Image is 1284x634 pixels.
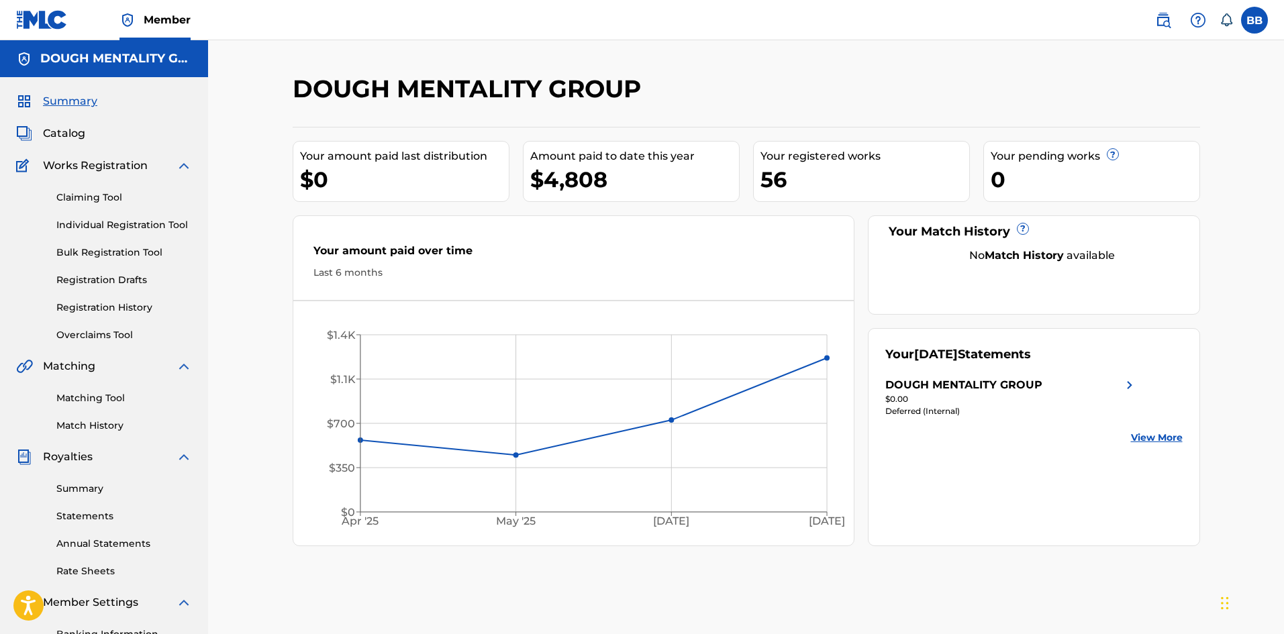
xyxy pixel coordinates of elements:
[1131,431,1183,445] a: View More
[119,12,136,28] img: Top Rightsholder
[43,358,95,374] span: Matching
[144,12,191,28] span: Member
[16,125,32,142] img: Catalog
[56,564,192,578] a: Rate Sheets
[56,509,192,523] a: Statements
[176,358,192,374] img: expand
[341,515,379,528] tspan: Apr '25
[530,148,739,164] div: Amount paid to date this year
[991,148,1199,164] div: Your pending works
[313,243,834,266] div: Your amount paid over time
[328,462,354,474] tspan: $350
[176,594,192,611] img: expand
[56,391,192,405] a: Matching Tool
[991,164,1199,195] div: 0
[330,373,355,386] tspan: $1.1K
[43,125,85,142] span: Catalog
[885,377,1138,417] a: DOUGH MENTALITY GROUPright chevron icon$0.00Deferred (Internal)
[653,515,689,528] tspan: [DATE]
[176,158,192,174] img: expand
[16,93,32,109] img: Summary
[914,347,958,362] span: [DATE]
[300,148,509,164] div: Your amount paid last distribution
[56,482,192,496] a: Summary
[1246,421,1284,529] iframe: Resource Center
[56,419,192,433] a: Match History
[760,164,969,195] div: 56
[530,164,739,195] div: $4,808
[56,328,192,342] a: Overclaims Tool
[293,74,648,104] h2: DOUGH MENTALITY GROUP
[885,393,1138,405] div: $0.00
[16,10,68,30] img: MLC Logo
[885,377,1042,393] div: DOUGH MENTALITY GROUP
[760,148,969,164] div: Your registered works
[1155,12,1171,28] img: search
[313,266,834,280] div: Last 6 months
[56,218,192,232] a: Individual Registration Tool
[16,449,32,465] img: Royalties
[885,405,1138,417] div: Deferred (Internal)
[1190,12,1206,28] img: help
[1241,7,1268,34] div: User Menu
[300,164,509,195] div: $0
[16,125,85,142] a: CatalogCatalog
[16,594,32,611] img: Member Settings
[496,515,536,528] tspan: May '25
[1107,149,1118,160] span: ?
[56,301,192,315] a: Registration History
[340,506,354,519] tspan: $0
[16,93,97,109] a: SummarySummary
[985,249,1064,262] strong: Match History
[885,346,1031,364] div: Your Statements
[16,358,33,374] img: Matching
[885,223,1183,241] div: Your Match History
[56,273,192,287] a: Registration Drafts
[43,158,148,174] span: Works Registration
[43,594,138,611] span: Member Settings
[16,158,34,174] img: Works Registration
[1122,377,1138,393] img: right chevron icon
[40,51,192,66] h5: DOUGH MENTALITY GROUP
[43,93,97,109] span: Summary
[176,449,192,465] img: expand
[326,329,355,341] tspan: $1.4K
[56,246,192,260] a: Bulk Registration Tool
[1217,570,1284,634] iframe: Chat Widget
[1185,7,1212,34] div: Help
[1018,223,1028,234] span: ?
[1150,7,1177,34] a: Public Search
[902,248,1183,264] div: No available
[56,537,192,551] a: Annual Statements
[809,515,845,528] tspan: [DATE]
[16,51,32,67] img: Accounts
[43,449,93,465] span: Royalties
[326,417,354,430] tspan: $700
[1220,13,1233,27] div: Notifications
[56,191,192,205] a: Claiming Tool
[1221,583,1229,623] div: Drag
